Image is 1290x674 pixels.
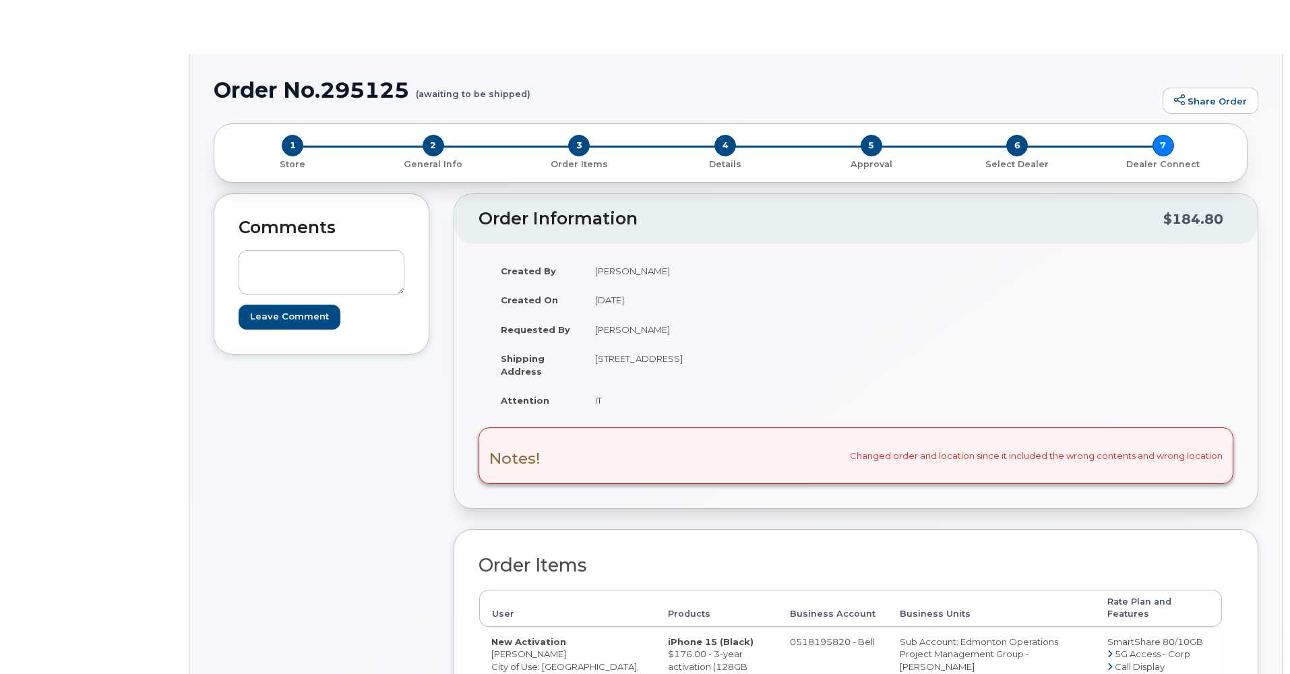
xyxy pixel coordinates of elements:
td: IT [583,386,846,415]
strong: Created On [501,295,558,305]
strong: Shipping Address [501,353,545,377]
a: 3 Order Items [506,156,652,171]
span: 4 [714,135,736,156]
td: [STREET_ADDRESS] [583,344,846,386]
h3: Notes! [489,450,541,467]
span: 5 [861,135,882,156]
th: Business Account [778,590,888,627]
span: 1 [282,135,303,156]
th: Products [656,590,778,627]
td: [PERSON_NAME] [583,256,846,286]
strong: Attention [501,395,549,406]
td: [PERSON_NAME] [583,315,846,344]
td: [DATE] [583,285,846,315]
strong: New Activation [491,636,566,647]
small: (awaiting to be shipped) [416,78,530,99]
span: 6 [1006,135,1028,156]
p: Store [231,158,355,171]
a: 4 Details [652,156,799,171]
input: Leave Comment [239,305,340,330]
span: Call Display [1115,661,1165,672]
strong: Created By [501,266,556,276]
span: 3 [568,135,590,156]
th: Rate Plan and Features [1095,590,1222,627]
p: Select Dealer [950,158,1085,171]
span: 2 [423,135,444,156]
p: Details [658,158,793,171]
strong: Requested By [501,324,570,335]
h1: Order No.295125 [214,78,1156,102]
div: $184.80 [1163,206,1223,232]
span: 5G Access - Corp [1115,648,1190,659]
th: Business Units [888,590,1095,627]
a: Share Order [1163,88,1258,115]
p: General Info [366,158,501,171]
div: Sub Account: Edmonton Operations Project Management Group - [PERSON_NAME] [900,636,1083,673]
strong: iPhone 15 (Black) [668,636,754,647]
a: 6 Select Dealer [944,156,1091,171]
div: Changed order and location since it included the wrong contents and wrong location [479,427,1233,484]
h2: Comments [239,218,404,237]
th: User [479,590,656,627]
a: 2 General Info [361,156,507,171]
p: Order Items [512,158,647,171]
p: Approval [803,158,939,171]
h2: Order Information [479,210,1163,228]
h2: Order Items [479,555,1223,576]
a: 1 Store [225,156,361,171]
a: 5 Approval [798,156,944,171]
